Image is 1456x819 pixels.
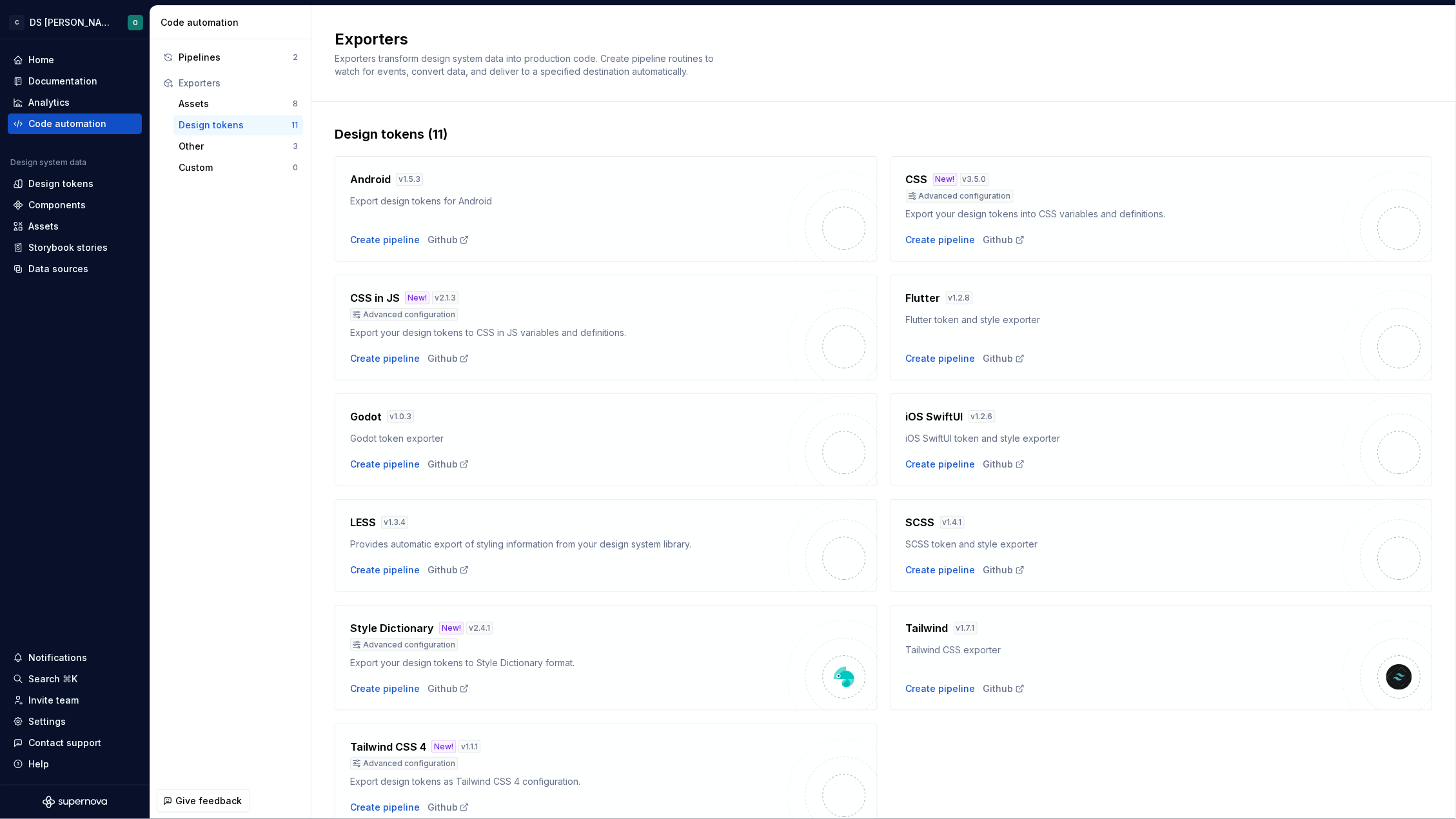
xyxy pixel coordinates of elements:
[8,259,142,279] a: Data sources
[8,173,142,194] a: Design tokens
[350,656,787,669] div: Export your design tokens to Style Dictionary format.
[8,647,142,668] button: Notifications
[293,52,298,63] div: 2
[158,47,303,68] button: Pipelines2
[179,51,293,64] div: Pipelines
[179,161,293,174] div: Custom
[8,237,142,258] a: Storybook stories
[906,515,935,530] h4: SCSS
[350,308,458,321] div: Advanced configuration
[906,564,976,577] button: Create pipeline
[350,638,458,651] div: Advanced configuration
[335,29,1417,50] h2: Exporters
[28,75,97,88] div: Documentation
[350,352,420,365] button: Create pipeline
[8,92,142,113] a: Analytics
[933,173,958,186] div: New!
[350,409,382,424] h4: Godot
[906,432,1343,445] div: iOS SwiftUI token and style exporter
[9,15,25,30] div: C
[350,757,458,770] div: Advanced configuration
[179,140,293,153] div: Other
[960,173,989,186] div: v 3.5.0
[8,690,142,711] a: Invite team
[350,233,420,246] button: Create pipeline
[428,801,469,814] a: Github
[350,326,787,339] div: Export your design tokens to CSS in JS variables and definitions.
[28,651,87,664] div: Notifications
[954,622,978,635] div: v 1.7.1
[28,199,86,212] div: Components
[28,241,108,254] div: Storybook stories
[10,157,86,168] div: Design system data
[173,136,303,157] a: Other3
[30,16,112,29] div: DS [PERSON_NAME]
[983,564,1025,577] a: Github
[431,740,456,753] div: New!
[350,801,420,814] div: Create pipeline
[293,141,298,152] div: 3
[983,682,1025,695] a: Github
[350,739,426,755] h4: Tailwind CSS 4
[983,352,1025,365] div: Github
[396,173,423,186] div: v 1.5.3
[28,117,106,130] div: Code automation
[179,77,298,90] div: Exporters
[179,97,293,110] div: Assets
[906,458,976,471] button: Create pipeline
[428,352,469,365] a: Github
[946,291,973,304] div: v 1.2.8
[983,458,1025,471] a: Github
[432,291,458,304] div: v 2.1.3
[350,458,420,471] div: Create pipeline
[439,622,464,635] div: New!
[906,682,976,695] div: Create pipeline
[43,796,107,809] svg: Supernova Logo
[28,673,77,686] div: Search ⌘K
[906,190,1014,202] div: Advanced configuration
[173,157,303,178] button: Custom0
[350,195,787,208] div: Export design tokens for Android
[293,163,298,173] div: 0
[350,620,434,636] h4: Style Dictionary
[8,195,142,215] a: Components
[906,620,949,636] h4: Tailwind
[906,172,928,187] h4: CSS
[8,669,142,689] button: Search ⌘K
[28,220,59,233] div: Assets
[428,564,469,577] div: Github
[350,564,420,577] button: Create pipeline
[28,715,66,728] div: Settings
[335,125,1433,143] div: Design tokens (11)
[28,96,70,109] div: Analytics
[428,682,469,695] div: Github
[8,711,142,732] a: Settings
[335,53,716,77] span: Exporters transform design system data into production code. Create pipeline routines to watch fo...
[350,682,420,695] button: Create pipeline
[969,410,996,423] div: v 1.2.6
[906,208,1343,221] div: Export your design tokens into CSS variables and definitions.
[983,233,1025,246] a: Github
[458,740,480,753] div: v 1.1.1
[173,94,303,114] a: Assets8
[8,216,142,237] a: Assets
[350,515,376,530] h4: LESS
[28,758,49,771] div: Help
[8,71,142,92] a: Documentation
[291,120,298,130] div: 11
[175,794,242,807] span: Give feedback
[173,115,303,135] a: Design tokens11
[28,736,101,749] div: Contact support
[906,352,976,365] div: Create pipeline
